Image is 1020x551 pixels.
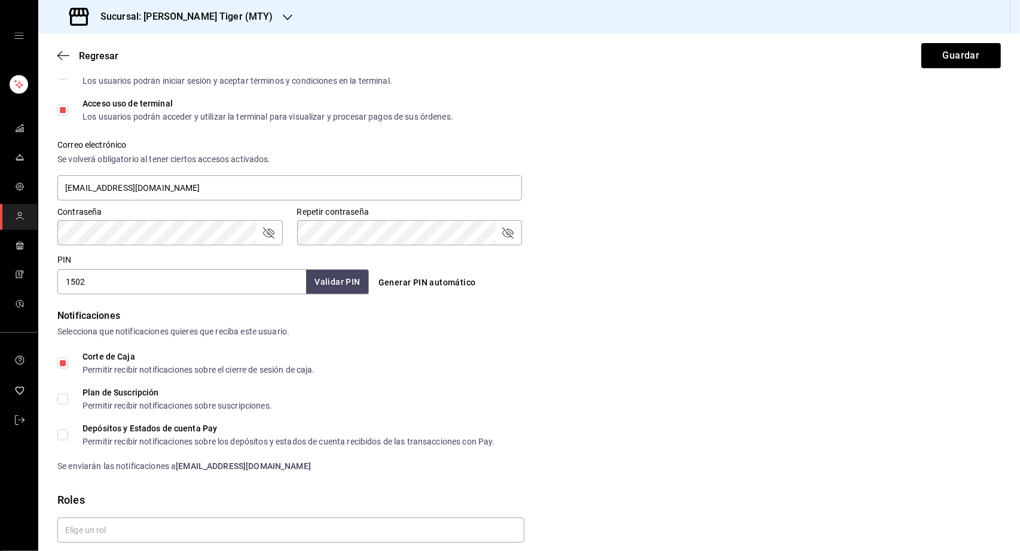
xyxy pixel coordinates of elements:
label: Correo electrónico [57,141,522,150]
div: Permitir recibir notificaciones sobre el cierre de sesión de caja. [83,366,315,374]
div: Selecciona que notificaciones quieres que reciba este usuario. [57,325,1001,338]
label: Contraseña [57,208,283,217]
button: Regresar [57,50,118,62]
label: PIN [57,256,71,264]
div: Corte de Caja [83,352,315,361]
button: Generar PIN automático [374,272,481,294]
button: passwordField [261,226,276,240]
strong: [EMAIL_ADDRESS][DOMAIN_NAME] [176,461,311,471]
button: open drawer [14,31,24,41]
div: Notificaciones [57,309,1001,323]
button: passwordField [500,226,515,240]
button: Guardar [921,43,1001,68]
input: 3 a 6 dígitos [57,269,306,294]
div: Acceso uso de terminal [83,99,453,108]
div: Depósitos y Estados de cuenta Pay [83,424,495,433]
div: Plan de Suscripción [83,388,272,397]
div: Se volverá obligatorio al tener ciertos accesos activados. [57,153,522,166]
div: Permitir recibir notificaciones sobre los depósitos y estados de cuenta recibidos de las transacc... [83,437,495,446]
button: Validar PIN [306,270,368,294]
input: Elige un rol [57,517,524,543]
div: Los usuarios podrán iniciar sesión y aceptar términos y condiciones en la terminal. [83,77,392,85]
div: Se enviarán las notificaciones a [57,460,1001,473]
div: Permitir recibir notificaciones sobre suscripciones. [83,401,272,410]
div: Roles [57,492,1001,508]
span: Regresar [79,50,118,62]
h3: Sucursal: [PERSON_NAME] Tiger (MTY) [91,10,273,24]
div: Los usuarios podrán acceder y utilizar la terminal para visualizar y procesar pagos de sus órdenes. [83,112,453,121]
label: Repetir contraseña [297,208,523,217]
